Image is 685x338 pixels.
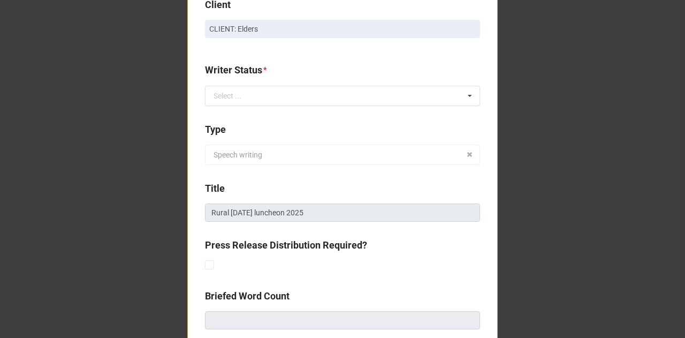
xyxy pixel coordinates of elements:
[205,238,367,253] label: Press Release Distribution Required?
[214,92,241,100] div: Select ...
[205,289,290,304] label: Briefed Word Count
[205,122,226,137] label: Type
[209,24,476,34] p: CLIENT: Elders
[205,181,225,196] label: Title
[205,63,262,78] label: Writer Status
